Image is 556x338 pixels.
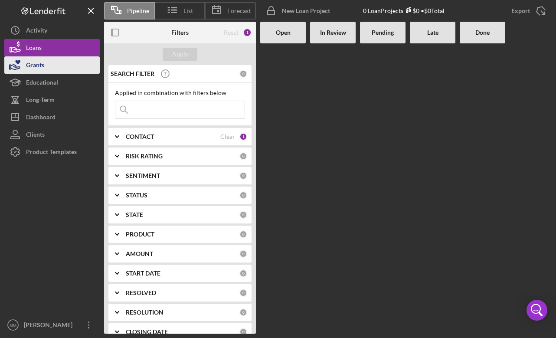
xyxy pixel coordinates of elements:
div: Educational [26,74,58,93]
div: $0 [403,7,419,14]
div: 0 Loan Projects • $0 Total [363,7,445,14]
button: Educational [4,74,100,91]
b: START DATE [126,270,160,277]
button: Apply [163,48,197,61]
div: Clients [26,126,45,145]
b: RISK RATING [126,153,163,160]
button: Loans [4,39,100,56]
span: Forecast [227,7,251,14]
b: SENTIMENT [126,172,160,179]
b: In Review [320,29,346,36]
b: RESOLVED [126,289,156,296]
div: Long-Term [26,91,55,111]
b: AMOUNT [126,250,153,257]
div: 1 [243,28,252,37]
div: 0 [239,230,247,238]
b: PRODUCT [126,231,154,238]
b: STATE [126,211,143,218]
div: 0 [239,191,247,199]
button: Long-Term [4,91,100,108]
button: Product Templates [4,143,100,161]
b: Pending [372,29,394,36]
div: Apply [172,48,188,61]
div: 0 [239,269,247,277]
button: New Loan Project [260,2,339,20]
text: MM [10,323,16,328]
div: New Loan Project [282,2,330,20]
div: 0 [239,289,247,297]
div: 0 [239,250,247,258]
b: Open [276,29,291,36]
div: Dashboard [26,108,56,128]
b: Filters [171,29,189,36]
div: Activity [26,22,47,41]
b: RESOLUTION [126,309,164,316]
div: Applied in combination with filters below [115,89,245,96]
b: CONTACT [126,133,154,140]
b: Done [475,29,490,36]
button: Activity [4,22,100,39]
span: List [183,7,193,14]
div: [PERSON_NAME] [22,316,78,336]
b: SEARCH FILTER [111,70,154,77]
div: Clear [220,133,235,140]
b: STATUS [126,192,147,199]
button: Grants [4,56,100,74]
div: Loans [26,39,42,59]
div: 0 [239,152,247,160]
div: 0 [239,211,247,219]
div: 1 [239,133,247,141]
div: Reset [224,29,239,36]
button: Clients [4,126,100,143]
span: Pipeline [127,7,149,14]
div: Grants [26,56,44,76]
div: 0 [239,308,247,316]
button: MM[PERSON_NAME] [4,316,100,334]
b: CLOSING DATE [126,328,168,335]
div: 0 [239,172,247,180]
div: 0 [239,70,247,78]
button: Export [503,2,552,20]
div: Open Intercom Messenger [527,300,547,321]
div: Export [511,2,530,20]
button: Dashboard [4,108,100,126]
div: 0 [239,328,247,336]
div: Product Templates [26,143,77,163]
b: Late [427,29,438,36]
